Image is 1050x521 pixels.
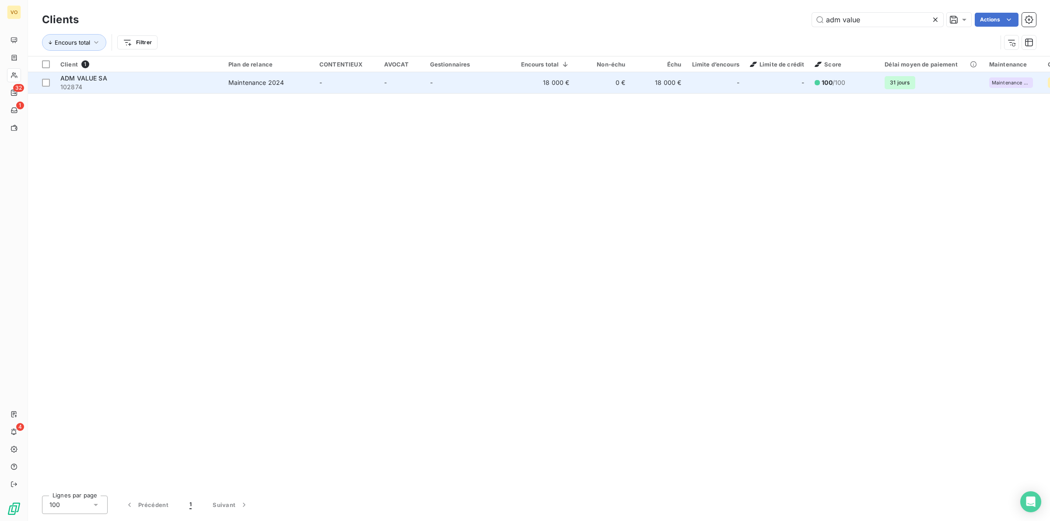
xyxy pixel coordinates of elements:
td: 18 000 € [631,72,687,93]
div: Gestionnaires [430,61,511,68]
div: Maintenance [989,61,1038,68]
span: Score [815,61,841,68]
span: 31 jours [885,76,915,89]
span: - [319,79,322,86]
div: Délai moyen de paiement [885,61,978,68]
img: Logo LeanPay [7,502,21,516]
div: CONTENTIEUX [319,61,374,68]
span: 32 [13,84,24,92]
span: - [430,79,433,86]
div: Encours total [521,61,570,68]
div: Limite d’encours [692,61,739,68]
span: 102874 [60,83,218,91]
span: 1 [81,60,89,68]
div: Maintenance 2024 [228,78,284,87]
div: Non-échu [580,61,626,68]
a: 1 [7,103,21,117]
span: 100 [49,500,60,509]
span: - [801,78,804,87]
button: Actions [975,13,1018,27]
span: Encours total [55,39,90,46]
button: Suivant [202,496,259,514]
div: VO [7,5,21,19]
span: Client [60,61,78,68]
span: ADM VALUE SA [60,74,107,82]
h3: Clients [42,12,79,28]
span: - [737,78,739,87]
span: Maintenance 2024 [992,80,1030,85]
span: - [384,79,387,86]
span: 4 [16,423,24,431]
button: Encours total [42,34,106,51]
div: Échu [636,61,682,68]
div: Open Intercom Messenger [1020,491,1041,512]
span: 1 [16,101,24,109]
td: 18 000 € [516,72,575,93]
button: 1 [179,496,202,514]
input: Rechercher [812,13,943,27]
div: AVOCAT [384,61,420,68]
button: Précédent [115,496,179,514]
span: 1 [189,500,192,509]
a: 32 [7,86,21,100]
span: Limite de crédit [750,61,804,68]
span: 100 [822,79,832,86]
button: Filtrer [117,35,157,49]
div: Plan de relance [228,61,309,68]
span: /100 [822,78,845,87]
td: 0 € [575,72,631,93]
